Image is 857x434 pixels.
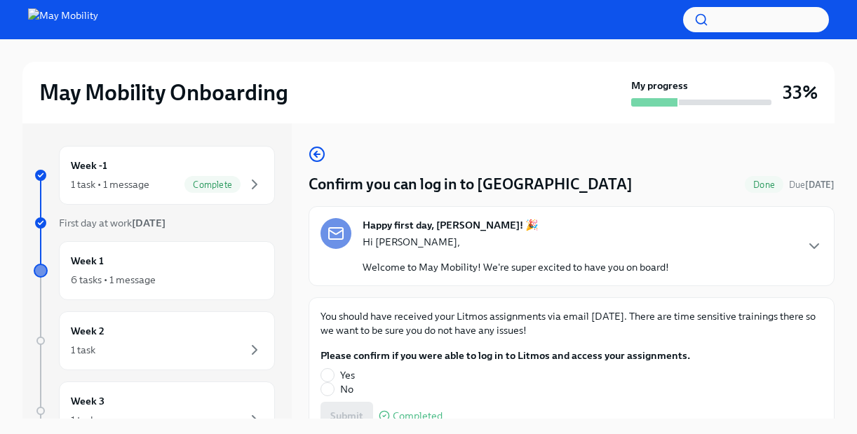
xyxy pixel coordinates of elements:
[789,179,835,190] span: Due
[363,260,669,274] p: Welcome to May Mobility! We're super excited to have you on board!
[320,348,690,362] label: Please confirm if you were able to log in to Litmos and access your assignments.
[34,216,275,230] a: First day at work[DATE]
[71,393,104,409] h6: Week 3
[631,79,688,93] strong: My progress
[783,80,818,105] h3: 33%
[363,235,669,249] p: Hi [PERSON_NAME],
[71,323,104,339] h6: Week 2
[71,413,95,427] div: 1 task
[71,343,95,357] div: 1 task
[132,217,166,229] strong: [DATE]
[28,8,98,31] img: May Mobility
[340,368,355,382] span: Yes
[34,146,275,205] a: Week -11 task • 1 messageComplete
[39,79,288,107] h2: May Mobility Onboarding
[184,179,241,190] span: Complete
[789,178,835,191] span: September 9th, 2025 09:00
[340,382,353,396] span: No
[745,179,783,190] span: Done
[320,309,823,337] p: You should have received your Litmos assignments via email [DATE]. There are time sensitive train...
[71,273,156,287] div: 6 tasks • 1 message
[309,174,633,195] h4: Confirm you can log in to [GEOGRAPHIC_DATA]
[34,241,275,300] a: Week 16 tasks • 1 message
[71,253,104,269] h6: Week 1
[363,218,539,232] strong: Happy first day, [PERSON_NAME]! 🎉
[805,179,835,190] strong: [DATE]
[71,158,107,173] h6: Week -1
[71,177,149,191] div: 1 task • 1 message
[393,411,443,421] span: Completed
[59,217,166,229] span: First day at work
[34,311,275,370] a: Week 21 task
